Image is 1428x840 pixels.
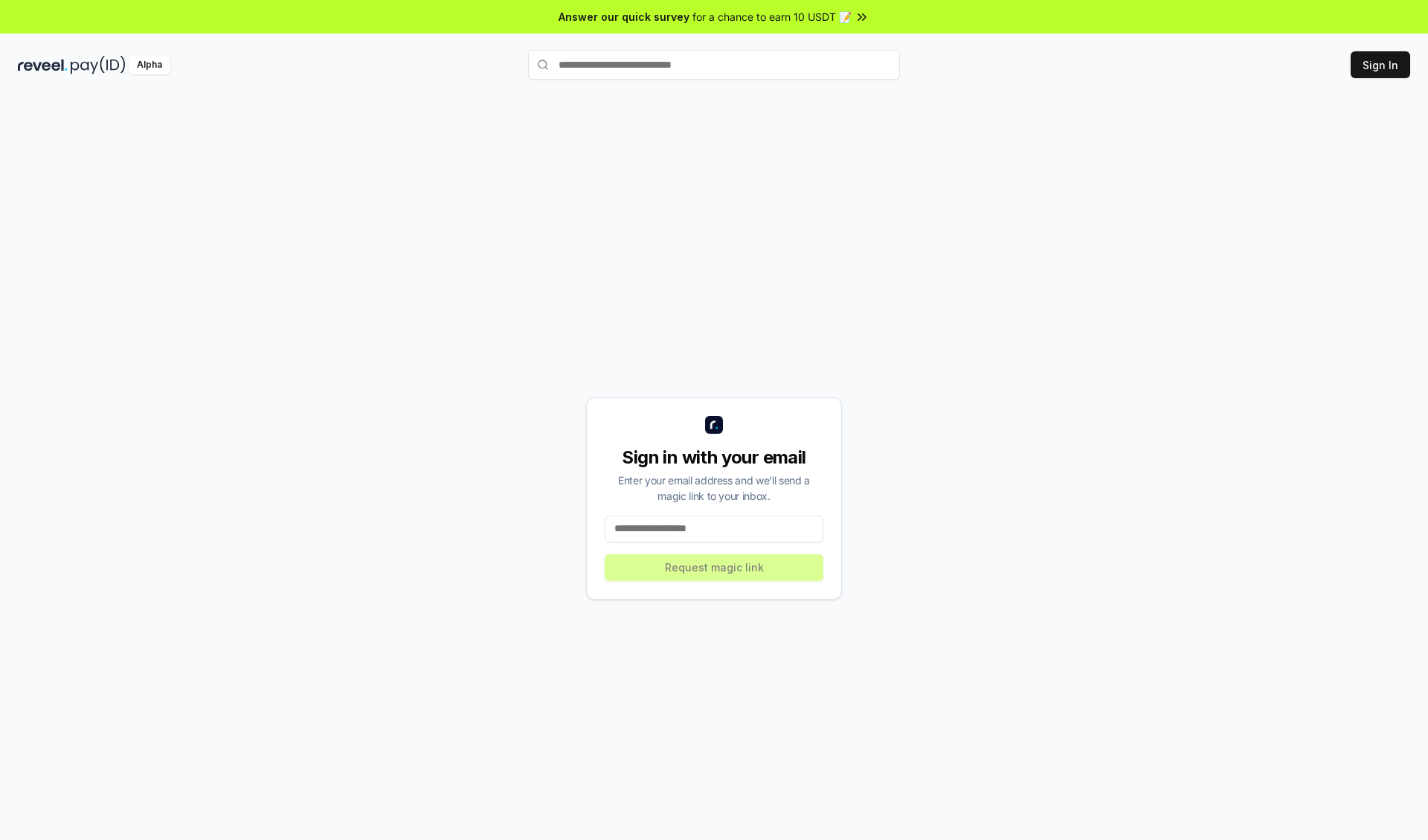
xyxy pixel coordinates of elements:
div: Sign in with your email [605,446,823,469]
img: pay_id [71,56,126,74]
span: for a chance to earn 10 USDT 📝 [692,9,852,25]
img: reveel_dark [18,56,68,74]
button: Sign In [1351,51,1410,78]
img: logo_small [705,416,723,434]
div: Enter your email address and we’ll send a magic link to your inbox. [605,472,823,504]
div: Alpha [129,56,170,74]
span: Answer our quick survey [559,9,689,25]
